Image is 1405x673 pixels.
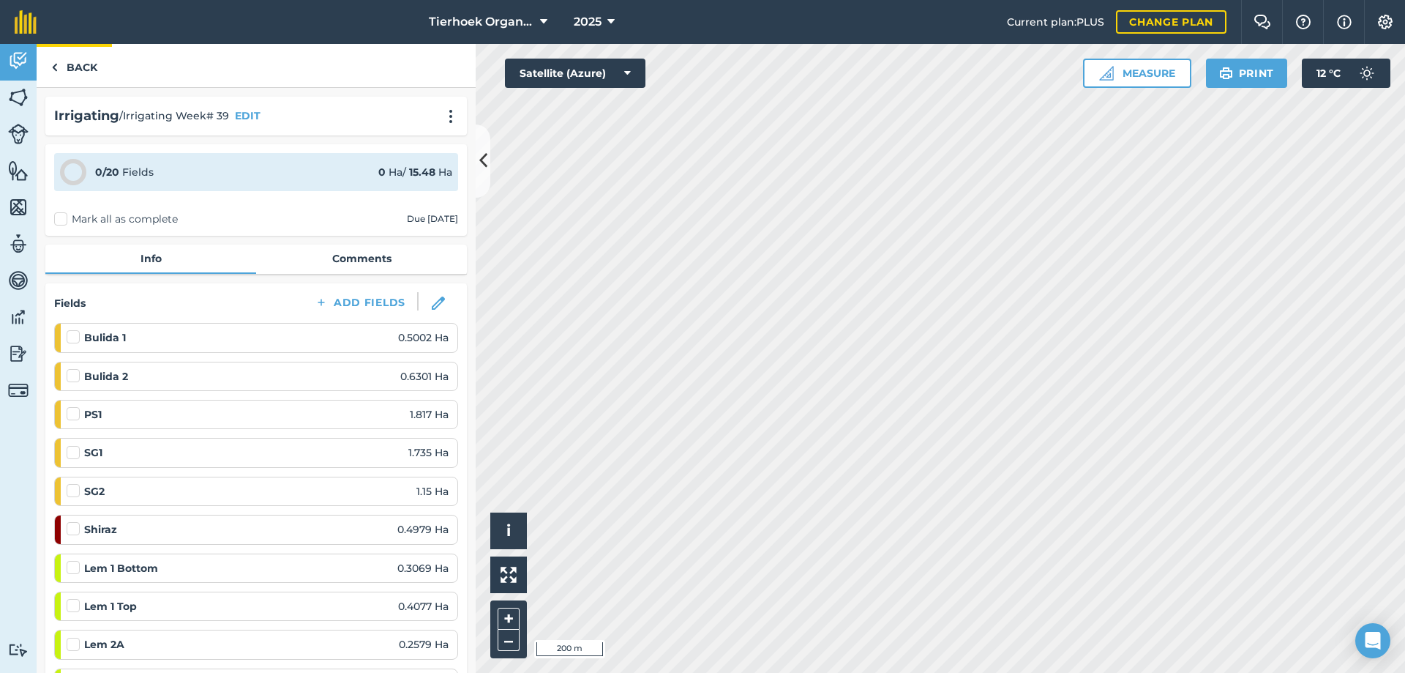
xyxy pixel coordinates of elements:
span: 0.4077 Ha [398,598,449,614]
strong: Shiraz [84,521,117,538]
button: + [498,608,520,630]
img: Ruler icon [1099,66,1114,81]
span: 2025 [574,13,602,31]
strong: SG2 [84,483,105,499]
strong: Lem 1 Top [84,598,137,614]
img: A cog icon [1376,15,1394,29]
img: svg+xml;base64,PD94bWwgdmVyc2lvbj0iMS4wIiBlbmNvZGluZz0idXRmLTgiPz4KPCEtLSBHZW5lcmF0b3I6IEFkb2JlIE... [8,50,29,72]
button: 12 °C [1302,59,1390,88]
img: svg+xml;base64,PD94bWwgdmVyc2lvbj0iMS4wIiBlbmNvZGluZz0idXRmLTgiPz4KPCEtLSBHZW5lcmF0b3I6IEFkb2JlIE... [8,643,29,657]
span: 1.15 Ha [416,483,449,499]
img: A question mark icon [1295,15,1312,29]
strong: 0 / 20 [95,166,119,179]
strong: Bulida 2 [84,368,128,384]
h4: Fields [54,295,86,311]
img: svg+xml;base64,PD94bWwgdmVyc2lvbj0iMS4wIiBlbmNvZGluZz0idXRmLTgiPz4KPCEtLSBHZW5lcmF0b3I6IEFkb2JlIE... [8,124,29,144]
span: 0.6301 Ha [400,368,449,384]
img: svg+xml;base64,PHN2ZyB4bWxucz0iaHR0cDovL3d3dy53My5vcmcvMjAwMC9zdmciIHdpZHRoPSIxOSIgaGVpZ2h0PSIyNC... [1219,64,1233,82]
span: 0.5002 Ha [398,330,449,346]
img: svg+xml;base64,PD94bWwgdmVyc2lvbj0iMS4wIiBlbmNvZGluZz0idXRmLTgiPz4KPCEtLSBHZW5lcmF0b3I6IEFkb2JlIE... [1352,59,1382,88]
img: fieldmargin Logo [15,10,37,34]
img: svg+xml;base64,PD94bWwgdmVyc2lvbj0iMS4wIiBlbmNvZGluZz0idXRmLTgiPz4KPCEtLSBHZW5lcmF0b3I6IEFkb2JlIE... [8,380,29,401]
span: i [506,521,511,540]
span: Tierhoek Organic Farm [429,13,534,31]
img: svg+xml;base64,PHN2ZyB4bWxucz0iaHR0cDovL3d3dy53My5vcmcvMjAwMC9zdmciIHdpZHRoPSI5IiBoZWlnaHQ9IjI0Ii... [51,59,58,76]
button: Add Fields [303,292,417,313]
div: Fields [95,164,154,180]
img: svg+xml;base64,PD94bWwgdmVyc2lvbj0iMS4wIiBlbmNvZGluZz0idXRmLTgiPz4KPCEtLSBHZW5lcmF0b3I6IEFkb2JlIE... [8,269,29,291]
img: svg+xml;base64,PD94bWwgdmVyc2lvbj0iMS4wIiBlbmNvZGluZz0idXRmLTgiPz4KPCEtLSBHZW5lcmF0b3I6IEFkb2JlIE... [8,306,29,328]
button: i [490,513,527,549]
img: svg+xml;base64,PHN2ZyB3aWR0aD0iMTgiIGhlaWdodD0iMTgiIHZpZXdCb3g9IjAgMCAxOCAxOCIgZmlsbD0ibm9uZSIgeG... [432,297,445,310]
button: – [498,630,520,651]
div: Ha / Ha [378,164,452,180]
strong: 15.48 [409,166,435,179]
div: Due [DATE] [407,213,458,225]
label: Mark all as complete [54,212,178,227]
img: svg+xml;base64,PD94bWwgdmVyc2lvbj0iMS4wIiBlbmNvZGluZz0idXRmLTgiPz4KPCEtLSBHZW5lcmF0b3I6IEFkb2JlIE... [8,343,29,365]
span: 1.735 Ha [408,445,449,461]
button: Print [1206,59,1288,88]
a: Info [45,245,256,272]
span: 0.4979 Ha [397,521,449,538]
a: Back [37,44,112,87]
button: Measure [1083,59,1191,88]
img: svg+xml;base64,PHN2ZyB4bWxucz0iaHR0cDovL3d3dy53My5vcmcvMjAwMC9zdmciIHdpZHRoPSI1NiIgaGVpZ2h0PSI2MC... [8,196,29,218]
div: Open Intercom Messenger [1355,623,1390,658]
a: Comments [256,245,467,272]
img: svg+xml;base64,PHN2ZyB4bWxucz0iaHR0cDovL3d3dy53My5vcmcvMjAwMC9zdmciIHdpZHRoPSI1NiIgaGVpZ2h0PSI2MC... [8,86,29,108]
img: Four arrows, one pointing top left, one top right, one bottom right and the last bottom left [501,567,517,583]
a: Change plan [1116,10,1226,34]
img: svg+xml;base64,PHN2ZyB4bWxucz0iaHR0cDovL3d3dy53My5vcmcvMjAwMC9zdmciIHdpZHRoPSIxNyIgaGVpZ2h0PSIxNy... [1337,13,1352,31]
strong: Lem 2A [84,636,124,652]
button: Satellite (Azure) [505,59,645,88]
img: svg+xml;base64,PD94bWwgdmVyc2lvbj0iMS4wIiBlbmNvZGluZz0idXRmLTgiPz4KPCEtLSBHZW5lcmF0b3I6IEFkb2JlIE... [8,233,29,255]
span: 0.2579 Ha [399,636,449,652]
strong: PS1 [84,406,102,423]
span: 1.817 Ha [410,406,449,423]
strong: SG1 [84,445,102,461]
span: / Irrigating Week# 39 [119,108,229,124]
strong: 0 [378,166,386,179]
img: svg+xml;base64,PHN2ZyB4bWxucz0iaHR0cDovL3d3dy53My5vcmcvMjAwMC9zdmciIHdpZHRoPSIyMCIgaGVpZ2h0PSIyNC... [442,109,460,124]
button: EDIT [235,108,261,124]
span: 12 ° C [1316,59,1341,88]
img: svg+xml;base64,PHN2ZyB4bWxucz0iaHR0cDovL3d3dy53My5vcmcvMjAwMC9zdmciIHdpZHRoPSI1NiIgaGVpZ2h0PSI2MC... [8,160,29,182]
strong: Lem 1 Bottom [84,560,158,576]
h2: Irrigating [54,105,119,127]
img: Two speech bubbles overlapping with the left bubble in the forefront [1254,15,1271,29]
span: Current plan : PLUS [1007,14,1104,30]
strong: Bulida 1 [84,330,126,346]
span: 0.3069 Ha [397,560,449,576]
